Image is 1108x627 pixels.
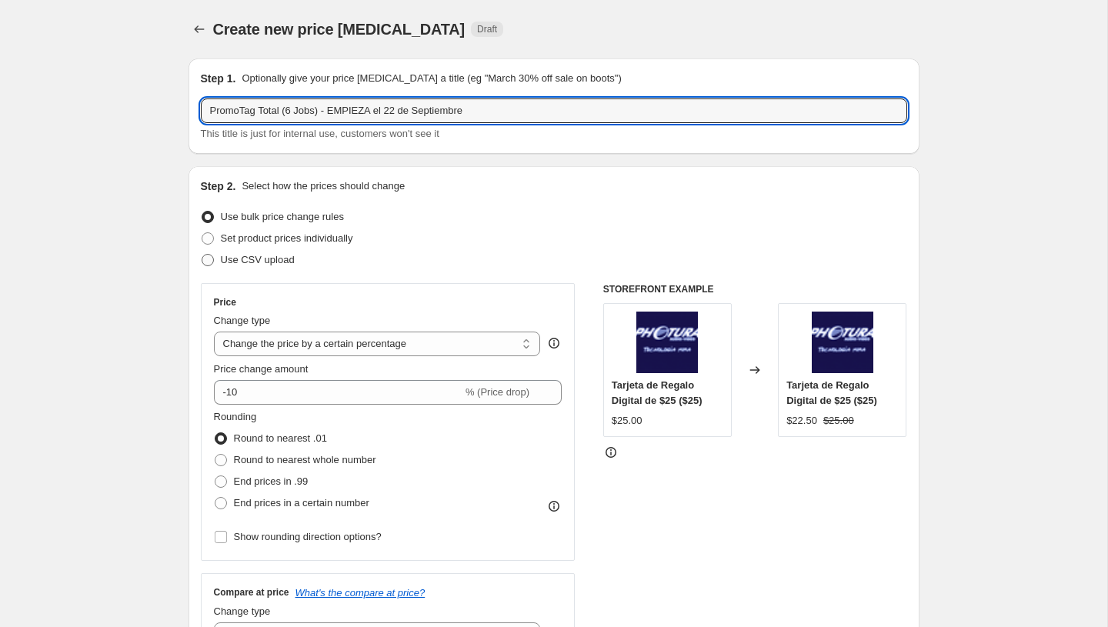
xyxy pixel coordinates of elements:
div: help [546,335,562,351]
span: Rounding [214,411,257,422]
img: Tarjeta_de_Regalo_Neon_25_80x.png [812,312,873,373]
span: Change type [214,315,271,326]
span: This title is just for internal use, customers won't see it [201,128,439,139]
button: What's the compare at price? [295,587,426,599]
span: % (Price drop) [466,386,529,398]
h3: Compare at price [214,586,289,599]
p: Select how the prices should change [242,178,405,194]
button: Price change jobs [189,18,210,40]
span: Price change amount [214,363,309,375]
div: $25.00 [612,413,642,429]
span: Round to nearest .01 [234,432,327,444]
input: -15 [214,380,462,405]
span: Set product prices individually [221,232,353,244]
span: Tarjeta de Regalo Digital de $25 ($25) [612,379,703,406]
img: Tarjeta_de_Regalo_Neon_25_80x.png [636,312,698,373]
h2: Step 1. [201,71,236,86]
h3: Price [214,296,236,308]
span: Tarjeta de Regalo Digital de $25 ($25) [786,379,877,406]
div: $22.50 [786,413,817,429]
span: Use bulk price change rules [221,211,344,222]
span: Draft [477,23,497,35]
p: Optionally give your price [MEDICAL_DATA] a title (eg "March 30% off sale on boots") [242,71,621,86]
span: Change type [214,605,271,617]
span: Use CSV upload [221,254,295,265]
h2: Step 2. [201,178,236,194]
h6: STOREFRONT EXAMPLE [603,283,907,295]
span: End prices in .99 [234,475,309,487]
span: Create new price [MEDICAL_DATA] [213,21,466,38]
span: Show rounding direction options? [234,531,382,542]
span: End prices in a certain number [234,497,369,509]
span: Round to nearest whole number [234,454,376,465]
strike: $25.00 [823,413,854,429]
input: 30% off holiday sale [201,98,907,123]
